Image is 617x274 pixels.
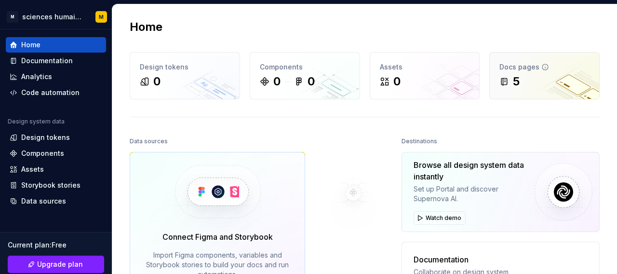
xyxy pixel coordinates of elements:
[499,62,590,72] div: Docs pages
[370,52,480,99] a: Assets0
[6,162,106,177] a: Assets
[273,74,281,89] div: 0
[99,13,104,21] div: M
[414,159,527,182] div: Browse all design system data instantly
[7,11,18,23] div: M
[402,135,437,148] div: Destinations
[8,256,104,273] a: Upgrade plan
[308,74,315,89] div: 0
[140,62,230,72] div: Design tokens
[6,193,106,209] a: Data sources
[21,149,64,158] div: Components
[21,56,73,66] div: Documentation
[6,146,106,161] a: Components
[8,240,104,250] div: Current plan : Free
[22,12,84,22] div: sciences humaines
[21,196,66,206] div: Data sources
[21,40,40,50] div: Home
[250,52,360,99] a: Components00
[414,254,518,265] div: Documentation
[393,74,401,89] div: 0
[513,74,520,89] div: 5
[380,62,470,72] div: Assets
[489,52,600,99] a: Docs pages5
[21,180,80,190] div: Storybook stories
[6,53,106,68] a: Documentation
[6,178,106,193] a: Storybook stories
[21,164,44,174] div: Assets
[21,72,52,82] div: Analytics
[6,37,106,53] a: Home
[6,69,106,84] a: Analytics
[260,62,350,72] div: Components
[162,231,273,243] div: Connect Figma and Storybook
[426,214,461,222] span: Watch demo
[414,184,527,204] div: Set up Portal and discover Supernova AI.
[37,260,83,269] span: Upgrade plan
[414,211,466,225] button: Watch demo
[6,130,106,145] a: Design tokens
[8,118,65,125] div: Design system data
[130,52,240,99] a: Design tokens0
[130,135,168,148] div: Data sources
[6,85,106,100] a: Code automation
[2,6,110,27] button: Msciences humainesM
[21,133,70,142] div: Design tokens
[153,74,161,89] div: 0
[21,88,80,97] div: Code automation
[130,19,162,35] h2: Home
